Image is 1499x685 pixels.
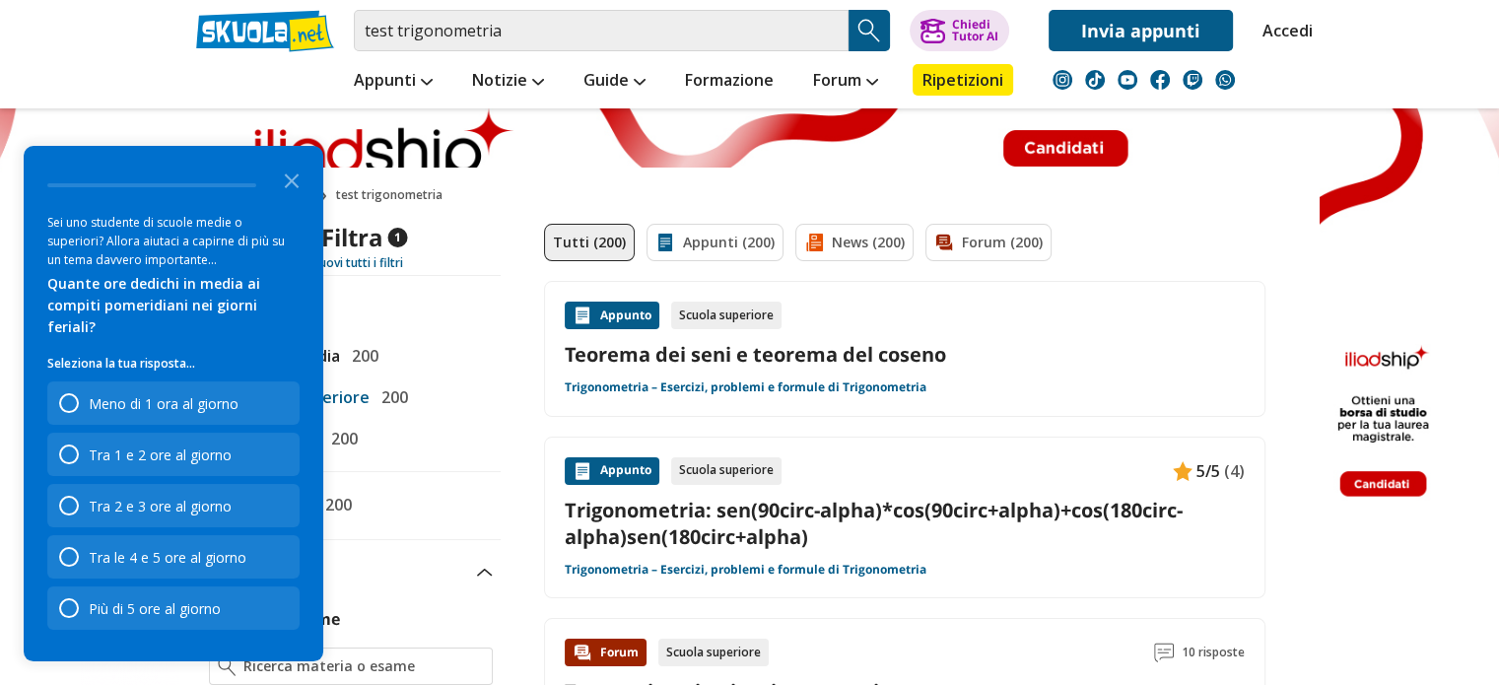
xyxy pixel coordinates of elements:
span: (4) [1224,458,1245,484]
img: twitch [1183,70,1202,90]
img: Appunti contenuto [573,306,592,325]
div: Scuola superiore [671,302,782,329]
a: Forum [808,64,883,100]
div: Meno di 1 ora al giorno [47,381,300,425]
button: Close the survey [272,160,311,199]
span: 200 [344,343,378,369]
div: Forum [565,639,647,666]
button: ChiediTutor AI [910,10,1009,51]
a: Notizie [467,64,549,100]
a: Formazione [680,64,779,100]
a: Ripetizioni [913,64,1013,96]
img: youtube [1118,70,1137,90]
div: Chiedi Tutor AI [951,19,997,42]
a: Tutti (200) [544,224,635,261]
img: instagram [1053,70,1072,90]
a: Guide [579,64,650,100]
div: Tra 2 e 3 ore al giorno [89,497,232,515]
img: WhatsApp [1215,70,1235,90]
div: Rimuovi tutti i filtri [201,255,501,271]
div: Survey [24,146,323,661]
div: Più di 5 ore al giorno [89,599,221,618]
div: Meno di 1 ora al giorno [89,394,238,413]
input: Cerca appunti, riassunti o versioni [354,10,849,51]
button: Search Button [849,10,890,51]
a: Forum (200) [925,224,1052,261]
img: Apri e chiudi sezione [477,569,493,577]
a: Accedi [1262,10,1304,51]
img: Ricerca materia o esame [218,656,237,676]
a: Appunti (200) [647,224,784,261]
h1: Rapido preciso versatile [251,22,591,42]
p: Seleziona la tua risposta... [47,354,300,374]
span: 1 [387,228,407,247]
div: Appunto [565,302,659,329]
div: Tra 2 e 3 ore al giorno [47,484,300,527]
span: Sponsored by: FARO Technologies [251,3,448,17]
a: Trigonometria – Esercizi, problemi e formule di Trigonometria [565,562,926,578]
a: Appunti [349,64,438,100]
span: 200 [323,426,358,451]
img: Forum contenuto [573,643,592,662]
div: Tra le 4 e 5 ore al giorno [89,548,246,567]
div: Scuola superiore [671,457,782,485]
span: 200 [317,492,352,517]
div: Filtra [294,224,407,251]
img: facebook [1150,70,1170,90]
a: Invia appunti [1049,10,1233,51]
div: Quante ore dedichi in media ai compiti pomeridiani nei giorni feriali? [47,273,300,338]
a: Trigonometria: sen(90circ-alpha)*cos(90circ+alpha)+cos(180circ-alpha)sen(180circ+alpha) [565,497,1245,550]
span: 200 [374,384,408,410]
span: test trigonometria [336,179,450,212]
img: Commenti lettura [1154,643,1174,662]
span: 5/5 [1196,458,1220,484]
img: Cerca appunti, riassunti o versioni [854,16,884,45]
div: Tra le 4 e 5 ore al giorno [47,535,300,579]
div: Appunto [565,457,659,485]
img: Appunti contenuto [573,461,592,481]
div: Tra 1 e 2 ore al giorno [89,445,232,464]
div: Sei uno studente di scuole medie o superiori? Allora aiutaci a capirne di più su un tema davvero ... [47,213,300,269]
img: tiktok [1085,70,1105,90]
div: Più di 5 ore al giorno [47,586,300,630]
div: Scuola superiore [658,639,769,666]
a: Trigonometria – Esercizi, problemi e formule di Trigonometria [565,379,926,395]
a: Teorema dei seni e teorema del coseno [565,341,1245,368]
img: Appunti contenuto [1173,461,1192,481]
div: Tra 1 e 2 ore al giorno [47,433,300,476]
img: Appunti filtro contenuto [655,233,675,252]
span: 10 risposte [1182,639,1245,666]
img: Forum filtro contenuto [934,233,954,252]
img: News filtro contenuto [804,233,824,252]
input: Ricerca materia o esame [243,656,483,676]
a: News (200) [795,224,914,261]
